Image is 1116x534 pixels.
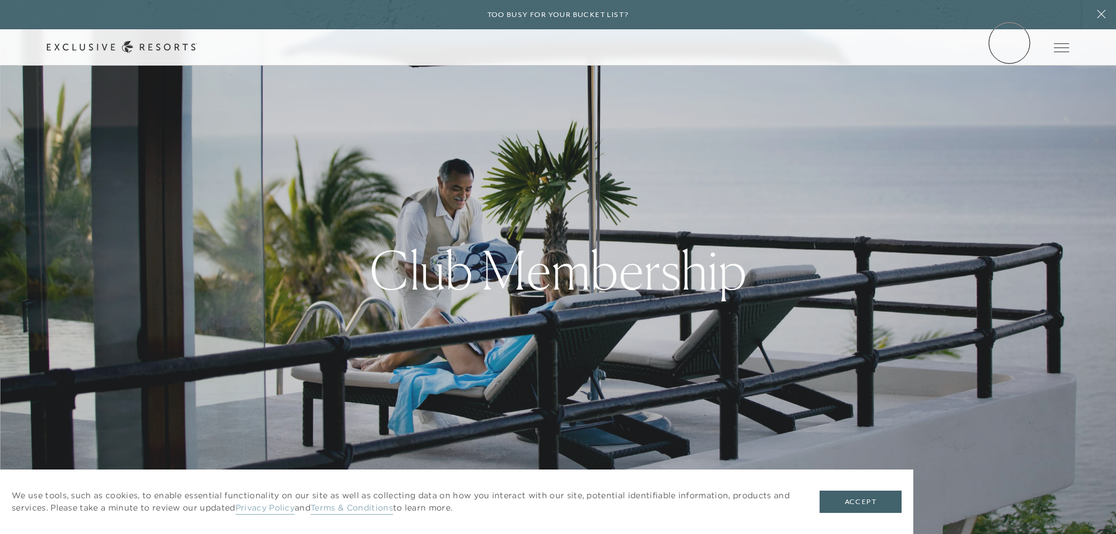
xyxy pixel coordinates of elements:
[1054,43,1069,52] button: Open navigation
[310,502,393,515] a: Terms & Conditions
[820,491,902,513] button: Accept
[370,244,747,297] h1: Club Membership
[12,489,796,514] p: We use tools, such as cookies, to enable essential functionality on our site as well as collectin...
[487,9,629,21] h6: Too busy for your bucket list?
[236,502,295,515] a: Privacy Policy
